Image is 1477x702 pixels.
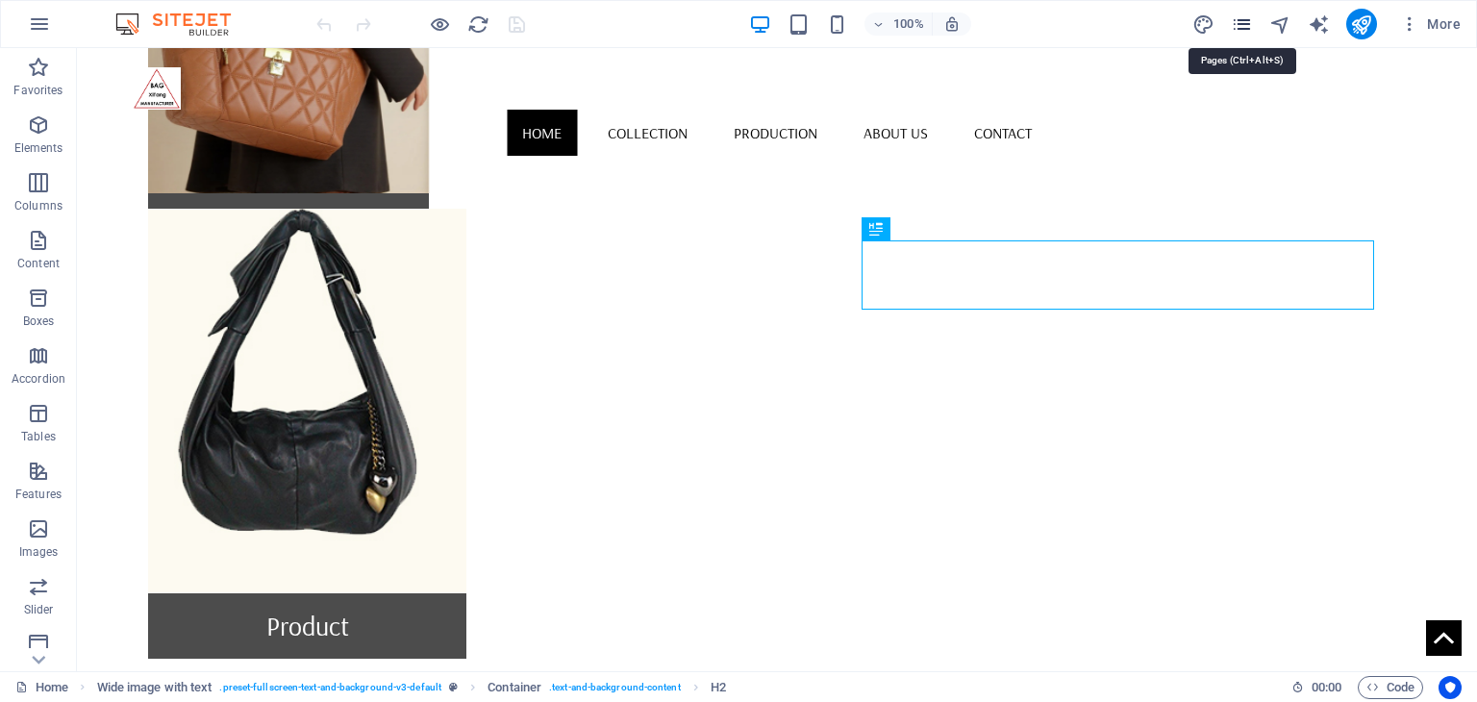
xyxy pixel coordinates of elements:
[1325,680,1328,694] span: :
[1308,13,1330,36] i: AI Writer
[864,13,933,36] button: 100%
[111,13,255,36] img: Editor Logo
[12,371,65,387] p: Accordion
[15,676,68,699] a: Click to cancel selection. Double-click to open Pages
[1392,9,1468,39] button: More
[449,682,458,692] i: This element is a customizable preset
[467,13,489,36] i: Reload page
[1308,13,1331,36] button: text_generator
[97,676,213,699] span: Click to select. Double-click to edit
[15,487,62,502] p: Features
[1400,14,1461,34] span: More
[1346,9,1377,39] button: publish
[1312,676,1341,699] span: 00 00
[19,544,59,560] p: Images
[24,602,54,617] p: Slider
[1439,676,1462,699] button: Usercentrics
[13,83,63,98] p: Favorites
[1192,13,1214,36] i: Design (Ctrl+Alt+Y)
[893,13,924,36] h6: 100%
[1291,676,1342,699] h6: Session time
[21,429,56,444] p: Tables
[23,313,55,329] p: Boxes
[17,256,60,271] p: Content
[219,676,441,699] span: . preset-fullscreen-text-and-background-v3-default
[97,676,726,699] nav: breadcrumb
[14,140,63,156] p: Elements
[943,15,961,33] i: On resize automatically adjust zoom level to fit chosen device.
[1269,13,1292,36] button: navigator
[466,13,489,36] button: reload
[1192,13,1215,36] button: design
[14,198,63,213] p: Columns
[488,676,541,699] span: Click to select. Double-click to edit
[711,676,726,699] span: Click to select. Double-click to edit
[1366,676,1414,699] span: Code
[428,13,451,36] button: Click here to leave preview mode and continue editing
[1231,13,1254,36] button: pages
[1358,676,1423,699] button: Code
[549,676,681,699] span: . text-and-background-content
